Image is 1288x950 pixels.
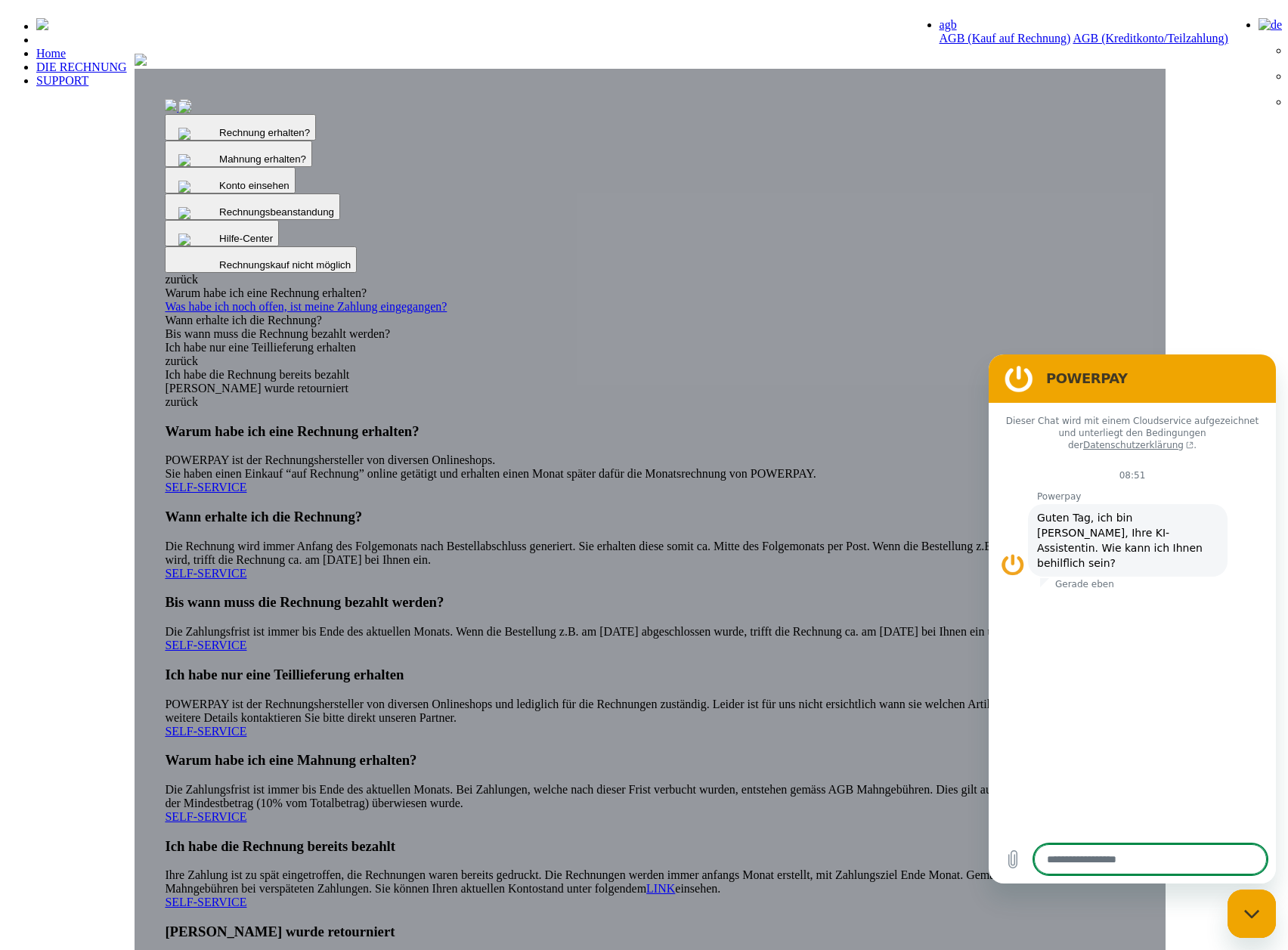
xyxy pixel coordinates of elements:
span: Rechnung erhalten? [219,127,310,138]
img: title-powerpay_de.svg [135,54,147,66]
a: agb [940,18,957,31]
div: Die Rechnung wird immer Anfang des Folgemonats nach Bestellabschluss generiert. Sie erhalten dies... [165,509,1135,580]
h3: Bis wann muss die Rechnung bezahlt werden? [165,594,1135,611]
a: zurück [165,395,198,408]
button: Mahnung erhalten? [165,141,312,167]
img: qb_search.svg [175,150,220,170]
h3: Warum habe ich eine Mahnung erhalten? [165,752,1135,769]
iframe: Schaltfläche zum Öffnen des Messaging-Fensters; Konversation läuft [1228,890,1276,938]
a: SUPPORT [36,74,88,87]
div: POWERPAY ist der Rechnungshersteller von diversen Onlineshops und lediglich für die Rechnungen zu... [165,667,1135,738]
span: Hilfe-Center [219,233,273,244]
a: SELF-SERVICE [165,725,246,738]
div: Ich habe nur eine Teillieferung erhalten [165,341,1135,354]
h3: Ich habe die Rechnung bereits bezahlt [165,838,1135,855]
span: Rechnungskauf nicht möglich [219,259,351,271]
span: Konto einsehen [219,180,289,191]
img: qb_bell.svg [175,124,220,144]
div: Warum habe ich eine Rechnung erhalten? [165,286,1135,300]
span: Mahnung erhalten? [219,153,306,165]
div: Die Zahlungsfrist ist immer bis Ende des aktuellen Monats. Wenn die Bestellung z.B. am [DATE] abg... [165,594,1135,652]
div: zurück [165,354,1135,368]
img: logo-powerpay-white.svg [36,18,48,30]
img: qb_help.svg [175,203,220,223]
a: DIE RECHNUNG [36,60,127,73]
a: LINK [646,882,675,895]
a: Rechnung erhalten? [165,125,316,138]
span: Rechnungsbeanstandung [219,206,334,218]
h3: Wann erhalte ich die Rechnung? [165,509,1135,525]
div: POWERPAY ist der Rechnungshersteller von diversen Onlineshops. Sie haben einen Einkauf “auf Rechn... [165,423,1135,495]
a: Was habe ich noch offen, ist meine Zahlung eingegangen? [165,300,1135,314]
button: Rechnung erhalten? [165,114,316,141]
div: Wann erhalte ich die Rechnung? [165,314,1135,327]
h3: [PERSON_NAME] wurde retourniert [165,924,1135,940]
div: Bis wann muss die Rechnung bezahlt werden? [165,327,1135,341]
a: SELF-SERVICE [165,639,246,651]
iframe: Messaging-Fenster [989,354,1276,883]
a: AGB (Kreditkonto/Teilzahlung) [1073,32,1228,45]
a: AGB (Kauf auf Rechnung) [940,32,1071,45]
div: Ich habe die Rechnung bereits bezahlt [165,368,1135,382]
img: qb_bill.svg [175,97,220,117]
button: Konto einsehen [165,167,295,193]
a: SELF-SERVICE [165,896,246,908]
a: SELF-SERVICE [165,481,246,494]
img: single_invoice_powerpay_de.jpg [165,99,177,111]
img: de [1259,18,1282,32]
img: qb_warning.svg [175,177,220,196]
a: Rechnungskauf nicht möglich [165,258,357,271]
div: Die Zahlungsfrist ist immer bis Ende des aktuellen Monats. Bei Zahlungen, welche nach dieser Fris... [165,752,1135,824]
button: Rechnungsbeanstandung [165,193,340,220]
a: SELF-SERVICE [165,810,246,823]
a: Rechnungsbeanstandung [165,205,340,218]
a: Konto einsehen [165,178,295,191]
button: Hilfe-Center [165,220,279,246]
h3: Ich habe nur eine Teillieferung erhalten [165,667,1135,683]
div: Ihre Zahlung ist zu spät eingetroffen, die Rechnungen waren bereits gedruckt. Die Rechnungen werd... [165,838,1135,910]
button: Rechnungskauf nicht möglich [165,246,357,273]
a: SELF-SERVICE [165,567,246,580]
a: Hilfe-Center [165,231,279,244]
a: Home [36,47,66,60]
div: zurück [165,273,1135,286]
h3: Warum habe ich eine Rechnung erhalten? [165,423,1135,440]
div: [PERSON_NAME] wurde retourniert [165,382,1135,395]
a: Mahnung erhalten? [165,152,312,165]
img: qb_close.svg [175,230,220,249]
